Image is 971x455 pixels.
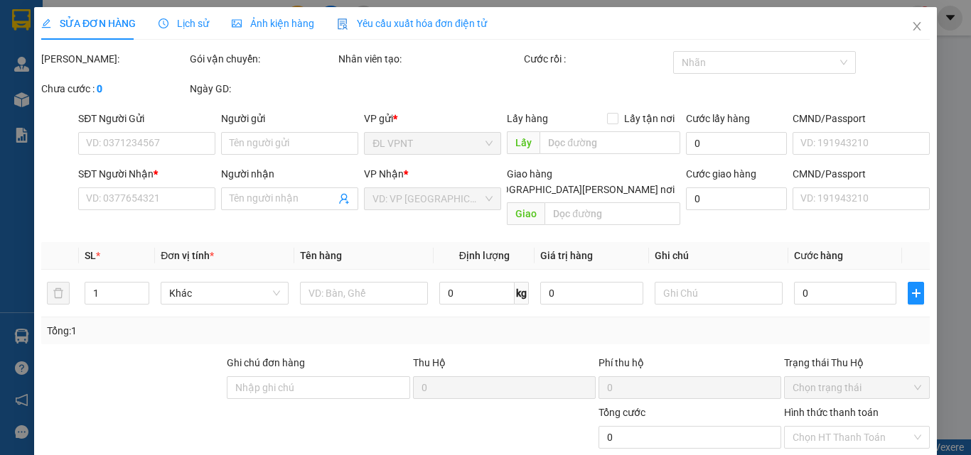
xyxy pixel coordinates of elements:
span: Giao hàng [507,168,552,180]
input: VD: Bàn, Ghế [300,282,428,305]
button: plus [908,282,924,305]
input: Dọc đường [544,202,680,225]
div: Phí thu hộ [599,355,781,376]
img: icon [337,18,348,30]
span: Lấy hàng [507,113,548,124]
span: kg [515,282,529,305]
label: Hình thức thanh toán [784,407,879,418]
span: Ảnh kiện hàng [232,18,314,29]
div: Người gửi [221,111,358,126]
div: VP gửi [364,111,501,126]
input: Dọc đường [540,131,680,154]
span: Lịch sử [159,18,209,29]
b: 0 [97,83,102,94]
div: Chưa cước : [41,81,187,97]
div: Tổng: 1 [47,323,376,339]
label: Cước lấy hàng [685,113,749,124]
span: user-add [338,193,350,204]
span: Lấy [507,131,540,154]
span: Định lượng [458,250,509,261]
input: Cước giao hàng [685,187,787,210]
span: SỬA ĐƠN HÀNG [41,18,136,29]
input: Ghi Chú [655,282,783,305]
span: Yêu cầu xuất hóa đơn điện tử [337,18,487,29]
label: Cước giao hàng [685,168,756,180]
span: Chọn trạng thái [793,377,921,398]
div: Ngày GD: [190,81,336,97]
span: SL [85,250,96,261]
div: [PERSON_NAME]: [41,51,187,67]
div: SĐT Người Gửi [78,111,215,126]
span: clock-circle [159,18,168,28]
div: Cước rồi : [524,51,670,67]
span: Đơn vị tính [161,250,214,261]
input: Ghi chú đơn hàng [227,376,409,399]
div: Nhân viên tạo: [338,51,521,67]
span: close [911,21,923,32]
span: Giao [507,202,544,225]
th: Ghi chú [649,242,788,270]
div: CMND/Passport [793,111,930,126]
div: Người nhận [221,166,358,182]
span: edit [41,18,51,28]
label: Ghi chú đơn hàng [227,357,305,368]
div: Gói vận chuyển: [190,51,336,67]
span: Cước hàng [794,250,843,261]
span: ĐL VPNT [372,133,493,154]
span: Tên hàng [300,250,342,261]
span: picture [232,18,242,28]
span: [GEOGRAPHIC_DATA][PERSON_NAME] nơi [480,182,680,197]
span: Thu Hộ [412,357,445,368]
button: delete [47,282,70,305]
div: SĐT Người Nhận [78,166,215,182]
span: Giá trị hàng [540,250,593,261]
span: VP Nhận [364,168,404,180]
button: Close [897,7,937,47]
span: plus [908,287,923,299]
input: Cước lấy hàng [685,132,787,155]
div: Trạng thái Thu Hộ [784,355,930,371]
div: CMND/Passport [793,166,930,182]
span: Lấy tận nơi [618,111,680,126]
span: Tổng cước [599,407,645,418]
span: Khác [169,283,280,304]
